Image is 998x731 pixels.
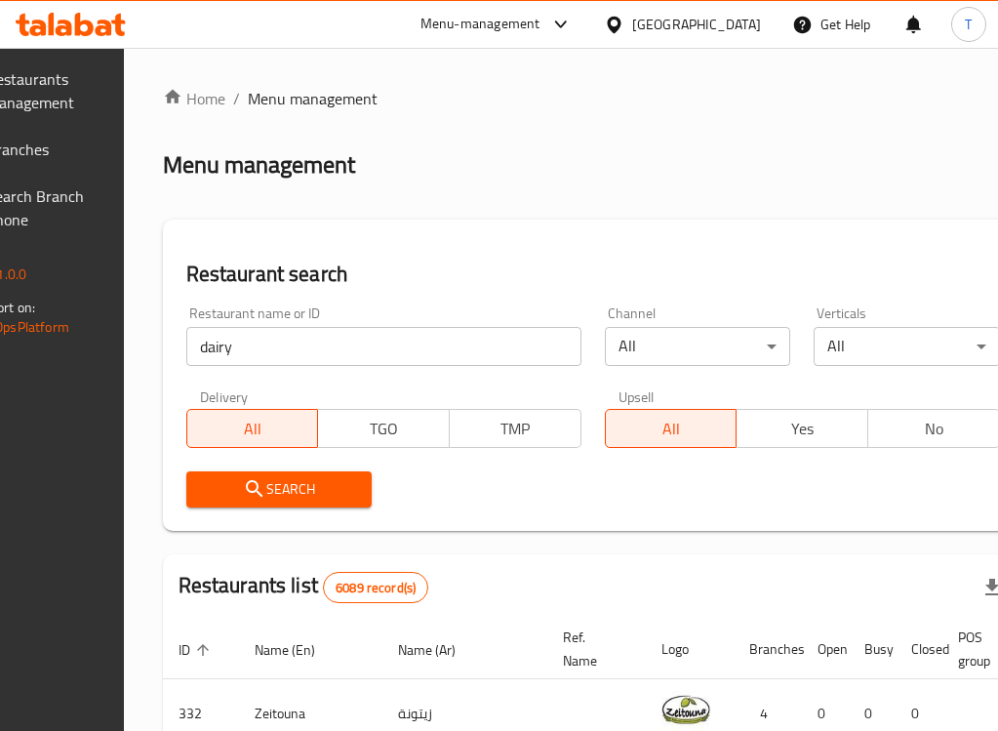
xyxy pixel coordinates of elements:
[449,409,581,448] button: TMP
[646,620,734,679] th: Logo
[163,87,225,110] a: Home
[323,572,428,603] div: Total records count
[248,87,378,110] span: Menu management
[605,327,791,366] div: All
[186,327,581,366] input: Search for restaurant name or ID..
[202,477,357,502] span: Search
[233,87,240,110] li: /
[619,389,655,403] label: Upsell
[398,638,481,662] span: Name (Ar)
[163,149,355,181] h2: Menu management
[736,409,868,448] button: Yes
[614,415,730,443] span: All
[802,620,849,679] th: Open
[324,579,427,597] span: 6089 record(s)
[632,14,761,35] div: [GEOGRAPHIC_DATA]
[186,409,319,448] button: All
[896,620,942,679] th: Closed
[965,14,972,35] span: T
[420,13,540,36] div: Menu-management
[734,620,802,679] th: Branches
[744,415,860,443] span: Yes
[317,409,450,448] button: TGO
[849,620,896,679] th: Busy
[458,415,574,443] span: TMP
[179,638,216,662] span: ID
[563,626,622,672] span: Ref. Name
[255,638,340,662] span: Name (En)
[605,409,738,448] button: All
[179,571,429,603] h2: Restaurants list
[200,389,249,403] label: Delivery
[326,415,442,443] span: TGO
[876,415,992,443] span: No
[186,471,373,508] button: Search
[195,415,311,443] span: All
